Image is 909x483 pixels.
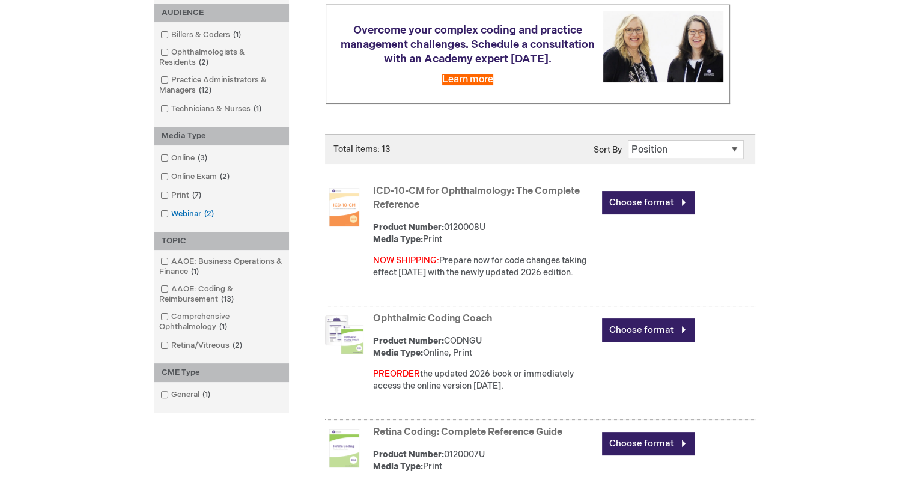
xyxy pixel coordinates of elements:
[154,232,289,251] div: TOPIC
[373,222,444,232] strong: Product Number:
[251,104,264,114] span: 1
[195,153,210,163] span: 3
[216,322,230,332] span: 1
[230,30,244,40] span: 1
[230,341,245,350] span: 2
[188,267,202,276] span: 1
[157,208,219,220] a: Webinar2
[154,363,289,382] div: CME Type
[196,85,214,95] span: 12
[373,255,439,266] font: NOW SHIPPING:
[157,389,215,401] a: General1
[325,188,363,226] img: ICD-10-CM for Ophthalmology: The Complete Reference
[217,172,233,181] span: 2
[157,190,206,201] a: Print7
[157,171,234,183] a: Online Exam2
[189,190,204,200] span: 7
[333,144,391,154] span: Total items: 13
[373,255,596,279] div: Prepare now for code changes taking effect [DATE] with the newly updated 2026 edition.
[373,449,444,460] strong: Product Number:
[341,24,595,65] span: Overcome your complex coding and practice management challenges. Schedule a consultation with an ...
[325,315,363,354] img: Ophthalmic Coding Coach
[602,318,695,342] a: Choose format
[157,29,246,41] a: Billers & Coders1
[373,449,596,473] div: 0120007U Print
[154,127,289,145] div: Media Type
[373,186,580,211] a: ICD-10-CM for Ophthalmology: The Complete Reference
[325,429,363,467] img: Retina Coding: Complete Reference Guide
[373,335,596,359] div: CODNGU Online, Print
[373,427,562,438] a: Retina Coding: Complete Reference Guide
[157,256,286,278] a: AAOE: Business Operations & Finance1
[373,222,596,246] div: 0120008U Print
[373,313,492,324] a: Ophthalmic Coding Coach
[157,47,286,68] a: Ophthalmologists & Residents2
[154,4,289,22] div: AUDIENCE
[196,58,211,67] span: 2
[201,209,217,219] span: 2
[442,74,493,85] a: Learn more
[157,103,266,115] a: Technicians & Nurses1
[373,461,423,472] strong: Media Type:
[218,294,237,304] span: 13
[157,340,247,351] a: Retina/Vitreous2
[157,74,286,96] a: Practice Administrators & Managers12
[157,284,286,305] a: AAOE: Coding & Reimbursement13
[602,432,695,455] a: Choose format
[373,336,444,346] strong: Product Number:
[157,311,286,333] a: Comprehensive Ophthalmology1
[373,368,596,392] div: the updated 2026 book or immediately access the online version [DATE].
[373,348,423,358] strong: Media Type:
[199,390,213,399] span: 1
[603,11,723,82] img: Schedule a consultation with an Academy expert today
[157,153,212,164] a: Online3
[602,191,695,214] a: Choose format
[373,234,423,245] strong: Media Type:
[373,369,420,379] font: PREORDER
[594,145,622,155] label: Sort By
